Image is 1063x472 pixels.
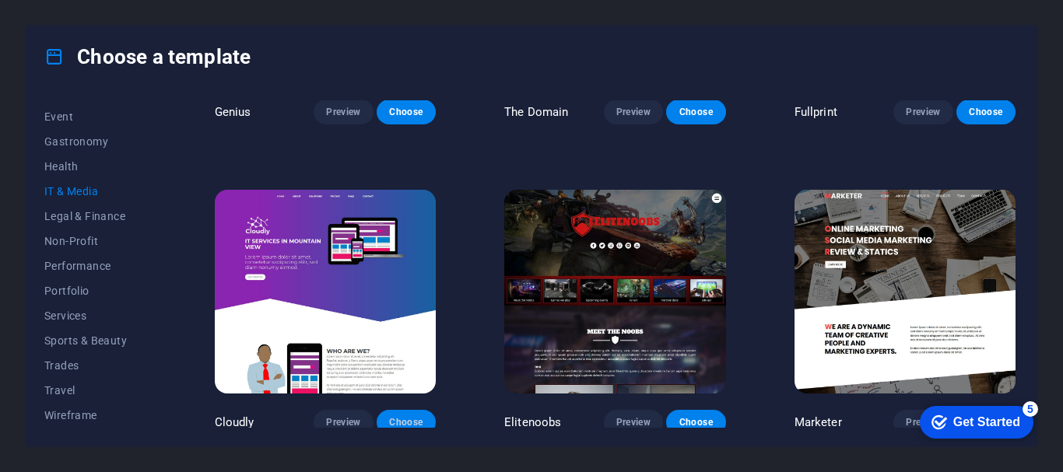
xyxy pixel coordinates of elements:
span: Preview [326,106,360,118]
span: Preview [616,106,651,118]
button: Preview [893,410,952,435]
button: Legal & Finance [44,204,146,229]
button: Preview [893,100,952,124]
button: Preview [604,100,663,124]
button: Event [44,104,146,129]
span: Trades [44,359,146,372]
button: Performance [44,253,146,278]
span: Event [44,110,146,123]
button: Portfolio [44,278,146,303]
span: Gastronomy [44,135,146,148]
span: Legal & Finance [44,210,146,222]
h4: Choose a template [44,44,251,69]
button: Wireframe [44,403,146,428]
span: Preview [906,416,940,428]
span: Travel [44,384,146,397]
span: Choose [389,416,423,428]
button: Sports & Beauty [44,328,146,353]
p: Marketer [795,414,842,430]
button: Gastronomy [44,129,146,154]
p: Cloudly [215,414,254,430]
button: Travel [44,378,146,403]
button: Choose [956,100,1016,124]
span: Choose [389,106,423,118]
span: Preview [616,416,651,428]
span: Performance [44,260,146,272]
button: IT & Media [44,179,146,204]
div: Get Started 5 items remaining, 0% complete [12,8,126,40]
button: Preview [314,410,373,435]
img: Cloudly [215,190,436,393]
div: Get Started [46,17,113,31]
button: Choose [666,410,725,435]
span: Wireframe [44,409,146,421]
button: Choose [666,100,725,124]
span: Preview [326,416,360,428]
button: Preview [314,100,373,124]
div: 5 [115,3,131,19]
span: Non-Profit [44,235,146,247]
p: The Domain [504,104,568,120]
img: Marketer [795,190,1016,393]
p: Elitenoobs [504,414,561,430]
span: Portfolio [44,285,146,297]
span: Choose [679,106,713,118]
button: Services [44,303,146,328]
span: Choose [969,106,1003,118]
span: Health [44,160,146,173]
button: Trades [44,353,146,378]
p: Fullprint [795,104,837,120]
span: Sports & Beauty [44,334,146,347]
span: Services [44,309,146,322]
button: Choose [377,410,436,435]
button: Choose [377,100,436,124]
span: IT & Media [44,185,146,198]
button: Preview [604,410,663,435]
span: Choose [679,416,713,428]
span: Preview [906,106,940,118]
button: Health [44,154,146,179]
p: Genius [215,104,251,120]
img: Elitenoobs [504,190,725,393]
button: Non-Profit [44,229,146,253]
